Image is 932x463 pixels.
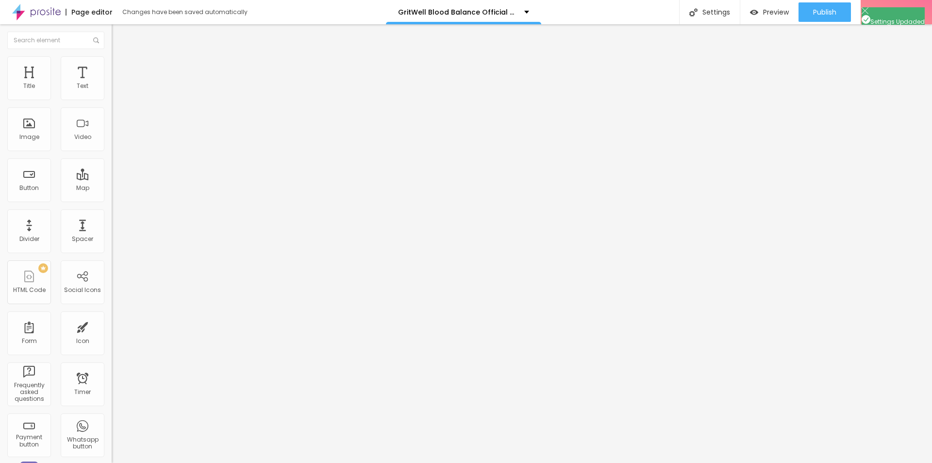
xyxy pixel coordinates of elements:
[76,338,89,344] div: Icon
[93,37,99,43] img: Icone
[72,236,93,242] div: Spacer
[13,287,46,293] div: HTML Code
[22,338,37,344] div: Form
[77,83,88,89] div: Text
[750,8,758,17] img: view-1.svg
[398,9,517,16] p: GritWell Blood Balance Official Updated 2026
[19,236,39,242] div: Divider
[23,83,35,89] div: Title
[689,8,698,17] img: Icone
[10,434,48,448] div: Payment button
[19,185,39,191] div: Button
[74,389,91,395] div: Timer
[122,9,248,15] div: Changes have been saved automatically
[63,436,101,450] div: Whatsapp button
[862,15,870,24] img: Icone
[813,8,836,16] span: Publish
[862,7,868,14] img: Icone
[10,382,48,403] div: Frequently asked questions
[799,2,851,22] button: Publish
[19,134,39,140] div: Image
[740,2,799,22] button: Preview
[7,32,104,49] input: Search element
[862,17,925,26] span: Settings Updaded
[763,8,789,16] span: Preview
[74,134,91,140] div: Video
[112,24,932,463] iframe: Editor
[76,185,89,191] div: Map
[64,287,101,293] div: Social Icons
[66,9,113,16] div: Page editor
